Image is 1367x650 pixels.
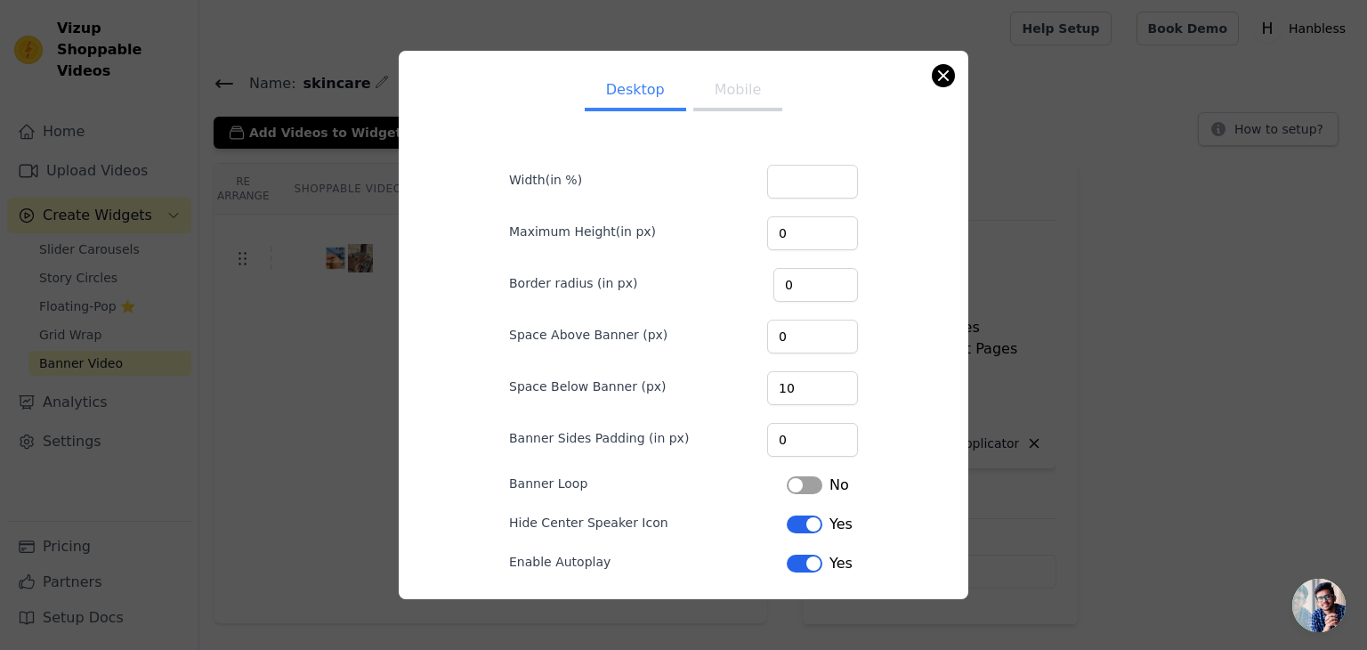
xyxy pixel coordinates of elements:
[509,223,656,240] label: Maximum Height(in px)
[829,475,849,496] span: No
[509,429,689,447] label: Banner Sides Padding (in px)
[509,378,667,395] label: Space Below Banner (px)
[509,475,587,492] label: Banner Loop
[1292,579,1346,632] div: Open chat
[829,553,853,574] span: Yes
[509,326,667,344] label: Space Above Banner (px)
[509,553,611,571] label: Enable Autoplay
[509,514,668,532] label: Hide Center Speaker Icon
[829,514,853,535] span: Yes
[933,65,954,86] button: Close modal
[693,72,782,111] button: Mobile
[585,72,686,111] button: Desktop
[509,274,637,292] label: Border radius (in px)
[509,171,582,189] label: Width(in %)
